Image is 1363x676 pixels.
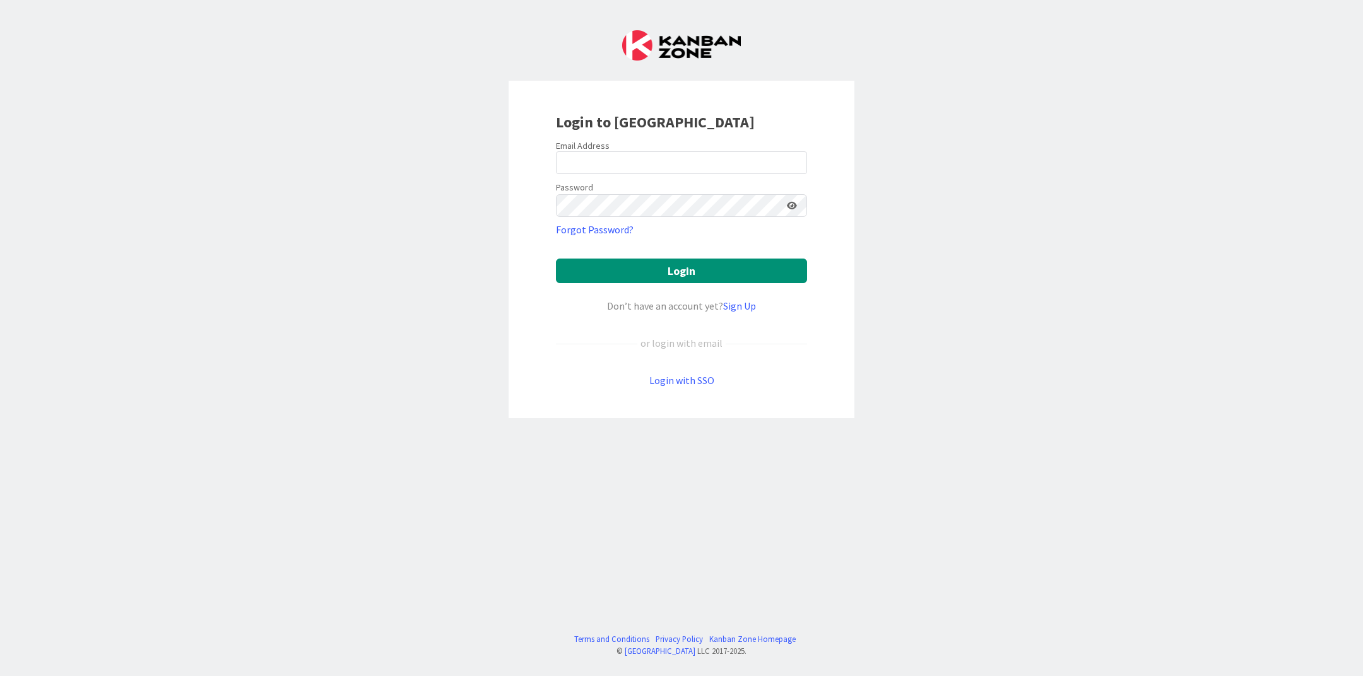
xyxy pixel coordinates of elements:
[574,633,649,645] a: Terms and Conditions
[556,181,593,194] label: Password
[625,646,695,656] a: [GEOGRAPHIC_DATA]
[556,298,807,313] div: Don’t have an account yet?
[556,112,755,132] b: Login to [GEOGRAPHIC_DATA]
[556,222,634,237] a: Forgot Password?
[723,300,756,312] a: Sign Up
[656,633,703,645] a: Privacy Policy
[622,30,741,61] img: Kanban Zone
[709,633,796,645] a: Kanban Zone Homepage
[568,645,796,657] div: © LLC 2017- 2025 .
[556,140,610,151] label: Email Address
[649,374,714,387] a: Login with SSO
[556,259,807,283] button: Login
[637,335,726,351] div: or login with email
